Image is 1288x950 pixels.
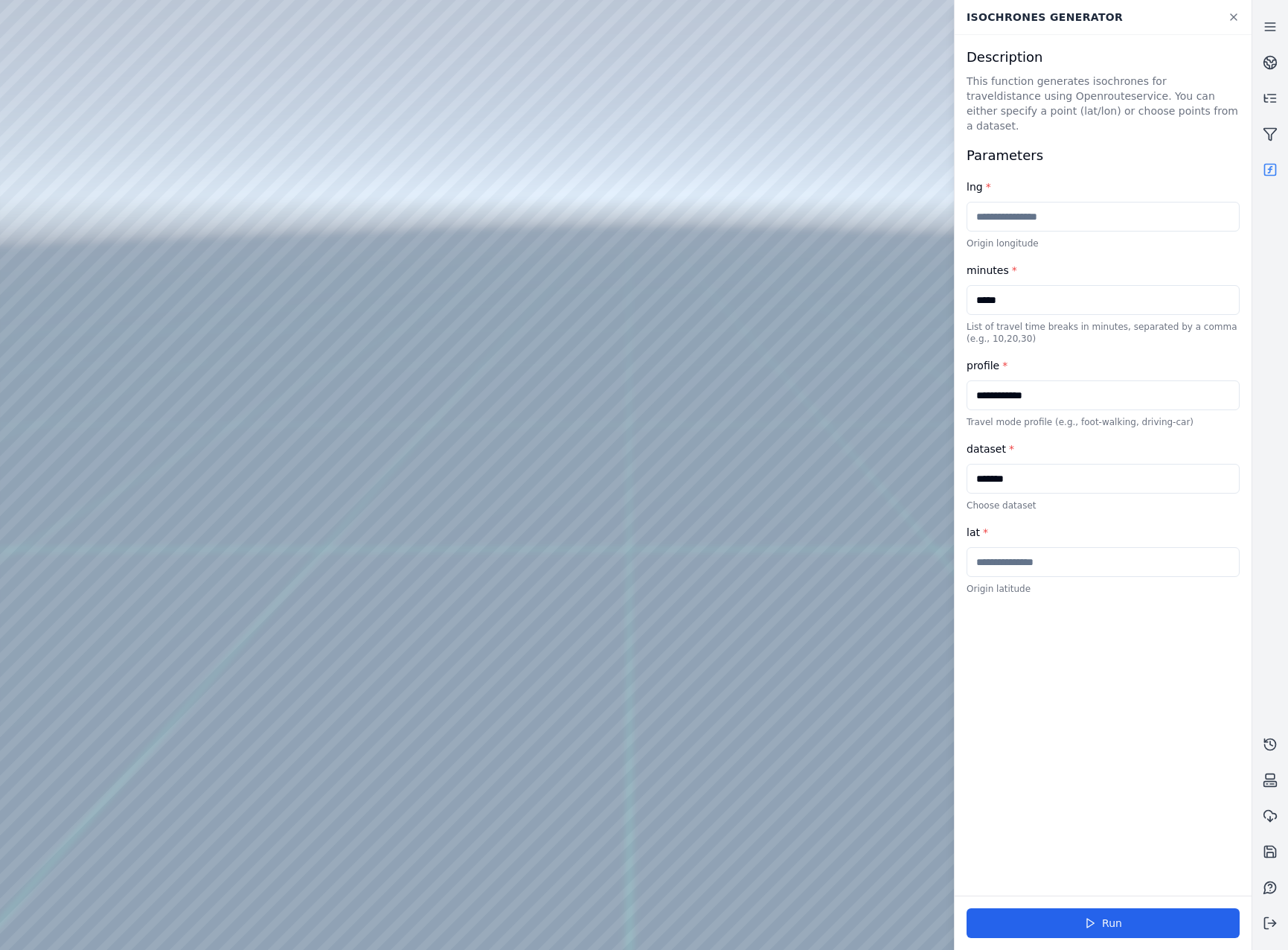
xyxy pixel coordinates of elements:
label: profile [967,360,1007,372]
button: Run [967,908,1240,938]
label: dataset [967,443,1014,455]
label: lng [967,181,991,193]
p: Choose dataset [967,500,1240,511]
p: This function generates isochrones for traveldistance using Openrouteservice. You can either spec... [967,74,1240,133]
h2: Parameters [967,145,1240,166]
div: Isochrones generator [958,3,1219,31]
h2: Description [967,47,1240,68]
p: Origin longitude [967,238,1240,249]
label: lat [967,526,988,538]
label: minutes [967,264,1017,276]
p: Travel mode profile (e.g., foot-walking, driving-car) [967,416,1240,428]
p: List of travel time breaks in minutes, separated by a comma (e.g., 10,20,30) [967,321,1240,345]
p: Origin latitude [967,583,1240,595]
